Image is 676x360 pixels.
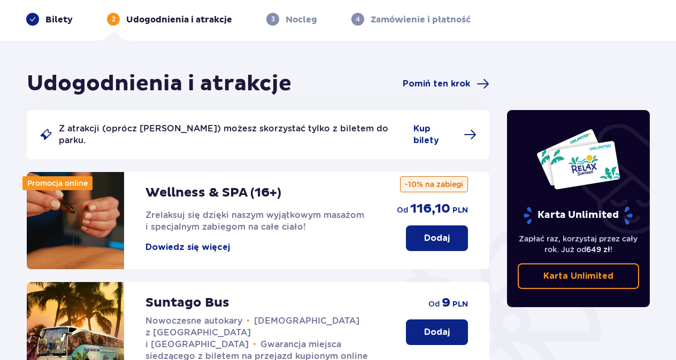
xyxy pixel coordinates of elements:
[400,176,468,192] p: -10% na zabiegi
[107,13,232,26] div: 2Udogodnienia i atrakcje
[406,225,468,251] button: Dodaj
[424,232,450,244] p: Dodaj
[271,14,275,24] p: 3
[413,123,457,146] span: Kup bilety
[145,241,230,253] button: Dowiedz się więcej
[286,14,317,26] p: Nocleg
[428,299,440,309] span: od
[145,185,281,201] p: Wellness & SPA (16+)
[403,78,470,90] span: Pomiń ten krok
[442,295,450,311] span: 9
[518,263,640,289] a: Karta Unlimited
[543,270,613,282] p: Karta Unlimited
[371,14,471,26] p: Zamówienie i płatność
[356,14,360,24] p: 4
[523,206,634,225] p: Karta Unlimited
[410,201,450,217] span: 116,10
[145,210,364,232] span: Zrelaksuj się dzięki naszym wyjątkowym masażom i specjalnym zabiegom na całe ciało!
[253,339,256,350] span: •
[27,172,124,269] img: attraction
[22,176,93,190] div: Promocja online
[266,13,317,26] div: 3Nocleg
[452,299,468,310] span: PLN
[406,319,468,345] button: Dodaj
[452,205,468,216] span: PLN
[536,128,621,190] img: Dwie karty całoroczne do Suntago z napisem 'UNLIMITED RELAX', na białym tle z tropikalnymi liśćmi...
[145,295,229,311] p: Suntago Bus
[351,13,471,26] div: 4Zamówienie i płatność
[126,14,232,26] p: Udogodnienia i atrakcje
[413,123,477,146] a: Kup bilety
[424,326,450,338] p: Dodaj
[397,205,408,215] span: od
[247,316,250,326] span: •
[26,13,73,26] div: Bilety
[145,316,359,349] span: [DEMOGRAPHIC_DATA] z [GEOGRAPHIC_DATA] i [GEOGRAPHIC_DATA]
[403,77,489,90] a: Pomiń ten krok
[586,245,610,254] span: 649 zł
[145,316,242,326] span: Nowoczesne autokary
[27,71,291,97] h1: Udogodnienia i atrakcje
[59,123,407,146] p: Z atrakcji (oprócz [PERSON_NAME]) możesz skorzystać tylko z biletem do parku.
[518,233,640,255] p: Zapłać raz, korzystaj przez cały rok. Już od !
[45,14,73,26] p: Bilety
[112,14,116,24] p: 2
